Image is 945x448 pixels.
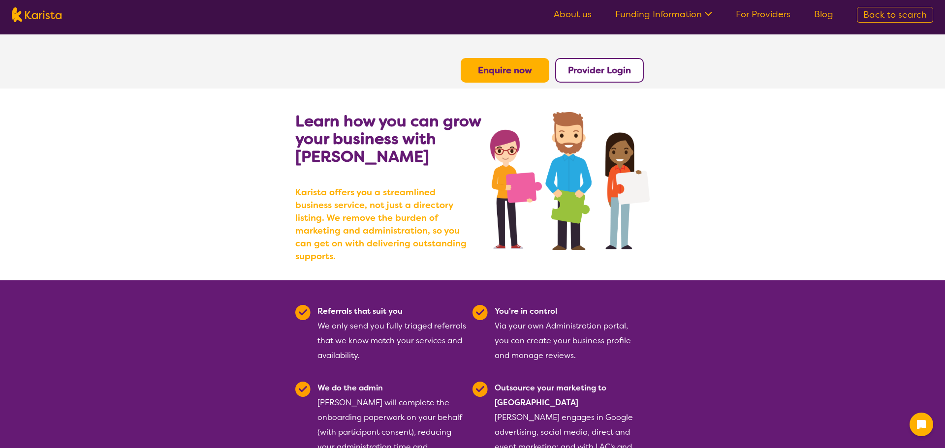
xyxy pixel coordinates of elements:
[555,58,644,83] button: Provider Login
[736,8,790,20] a: For Providers
[295,382,311,397] img: Tick
[317,304,467,363] div: We only send you fully triaged referrals that we know match your services and availability.
[857,7,933,23] a: Back to search
[295,305,311,320] img: Tick
[478,64,532,76] a: Enquire now
[615,8,712,20] a: Funding Information
[814,8,833,20] a: Blog
[295,111,481,167] b: Learn how you can grow your business with [PERSON_NAME]
[461,58,549,83] button: Enquire now
[317,306,403,316] b: Referrals that suit you
[495,306,557,316] b: You're in control
[495,383,606,408] b: Outsource your marketing to [GEOGRAPHIC_DATA]
[863,9,927,21] span: Back to search
[490,112,650,250] img: grow your business with Karista
[12,7,62,22] img: Karista logo
[295,186,472,263] b: Karista offers you a streamlined business service, not just a directory listing. We remove the bu...
[568,64,631,76] a: Provider Login
[472,305,488,320] img: Tick
[317,383,383,393] b: We do the admin
[495,304,644,363] div: Via your own Administration portal, you can create your business profile and manage reviews.
[554,8,592,20] a: About us
[472,382,488,397] img: Tick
